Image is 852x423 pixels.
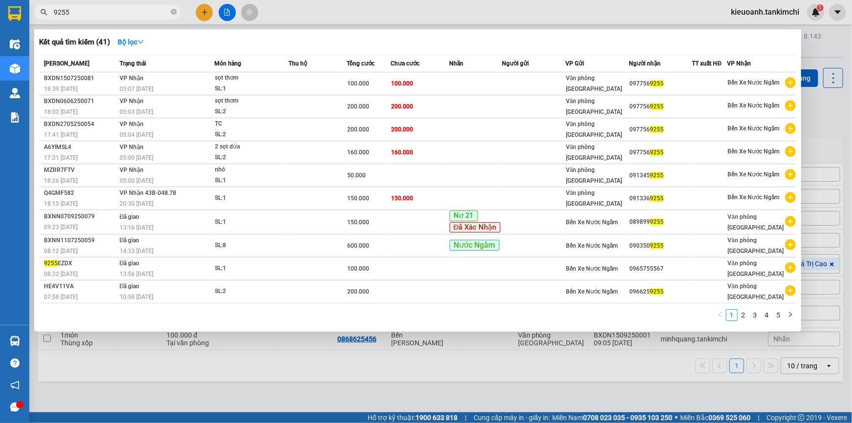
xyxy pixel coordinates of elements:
li: 4 [761,309,773,321]
span: 18:02 [DATE] [44,108,78,115]
span: Bến Xe Nước Ngầm [727,171,779,178]
span: 9255 [650,126,664,133]
span: 05:04 [DATE] [120,131,153,138]
button: right [785,309,796,321]
span: 9255 [650,242,664,249]
span: Văn phòng [GEOGRAPHIC_DATA] [727,237,784,254]
span: down [137,39,144,45]
span: 100.000 [391,80,413,87]
span: plus-circle [785,77,796,88]
span: 05:07 [DATE] [120,85,153,92]
span: Nước Ngầm [450,240,499,251]
div: SL: 1 [215,84,288,94]
div: SL: 2 [215,286,288,297]
span: Văn phòng [GEOGRAPHIC_DATA] [566,75,622,92]
span: 200.000 [391,103,413,110]
span: Đã Xác Nhận [450,222,500,233]
img: warehouse-icon [10,63,20,74]
span: plus-circle [785,285,796,296]
span: 05:03 [DATE] [120,108,153,115]
span: Thu hộ [289,60,307,67]
div: nhỏ [215,165,288,175]
span: 07:58 [DATE] [44,294,78,300]
span: notification [10,381,20,390]
div: 090350 [629,241,692,251]
span: Món hàng [214,60,241,67]
span: Bến Xe Nước Ngầm [566,242,618,249]
span: Nơ 21 [450,211,478,221]
div: 097756 [629,125,692,135]
input: Tìm tên, số ĐT hoặc mã đơn [54,7,169,18]
span: right [788,312,793,317]
li: 2 [738,309,749,321]
span: 08:32 [DATE] [44,271,78,277]
span: 10:58 [DATE] [120,294,153,300]
li: 3 [749,309,761,321]
div: A6YIMSL4 [44,142,117,152]
span: VP Nhận [120,121,144,127]
div: BXDN0606250071 [44,96,117,106]
span: 150.000 [391,195,413,202]
span: 08:12 [DATE] [44,248,78,254]
span: plus-circle [785,100,796,111]
a: 3 [750,310,761,320]
div: 091336 [629,193,692,204]
span: 9255 [650,80,664,87]
span: Văn phòng [GEOGRAPHIC_DATA] [727,213,784,231]
span: 150.000 [347,219,369,226]
div: 097756 [629,79,692,89]
span: 18:15 [DATE] [44,200,78,207]
span: 200.000 [391,126,413,133]
div: Q4GMF582 [44,188,117,198]
strong: Bộ lọc [118,38,144,46]
span: 05:00 [DATE] [120,154,153,161]
a: 4 [762,310,772,320]
span: Bến Xe Nước Ngầm [727,102,779,109]
div: BXDN2705250054 [44,119,117,129]
span: VP Gửi [565,60,584,67]
span: Người nhận [629,60,661,67]
span: 100.000 [347,80,369,87]
div: 097756 [629,148,692,158]
span: 50.000 [347,172,366,179]
span: close-circle [171,9,177,15]
span: plus-circle [785,239,796,250]
span: 9255 [650,288,664,295]
span: 200.000 [347,288,369,295]
span: Văn phòng [GEOGRAPHIC_DATA] [727,260,784,277]
span: VP Nhận [120,98,144,105]
span: Văn phòng [GEOGRAPHIC_DATA] [566,98,622,115]
span: Văn phòng [GEOGRAPHIC_DATA] [566,144,622,161]
div: BXNN0709250079 [44,211,117,222]
span: TT xuất HĐ [692,60,722,67]
span: 160.000 [391,149,413,156]
span: 20:30 [DATE] [120,200,153,207]
span: Đã giao [120,283,140,290]
span: question-circle [10,359,20,368]
div: SL: 2 [215,129,288,140]
span: left [717,312,723,317]
span: 9255 [44,260,58,267]
span: 9255 [650,103,664,110]
span: 14:33 [DATE] [120,248,153,254]
div: 2 sọt dứa [215,142,288,152]
div: SL: 1 [215,193,288,204]
span: 05:00 [DATE] [120,177,153,184]
li: Next Page [785,309,796,321]
span: 200.000 [347,103,369,110]
span: plus-circle [785,262,796,273]
span: 9255 [650,172,664,179]
img: solution-icon [10,112,20,123]
span: 13:16 [DATE] [120,224,153,231]
span: 150.000 [347,195,369,202]
button: left [714,309,726,321]
span: 9255 [650,195,664,202]
li: 5 [773,309,785,321]
div: SL: 2 [215,106,288,117]
span: Văn phòng [GEOGRAPHIC_DATA] [566,121,622,138]
div: 089899 [629,217,692,227]
span: plus-circle [785,216,796,227]
span: plus-circle [785,146,796,157]
span: 17:31 [DATE] [44,154,78,161]
span: Bến Xe Nước Ngầm [727,194,779,201]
